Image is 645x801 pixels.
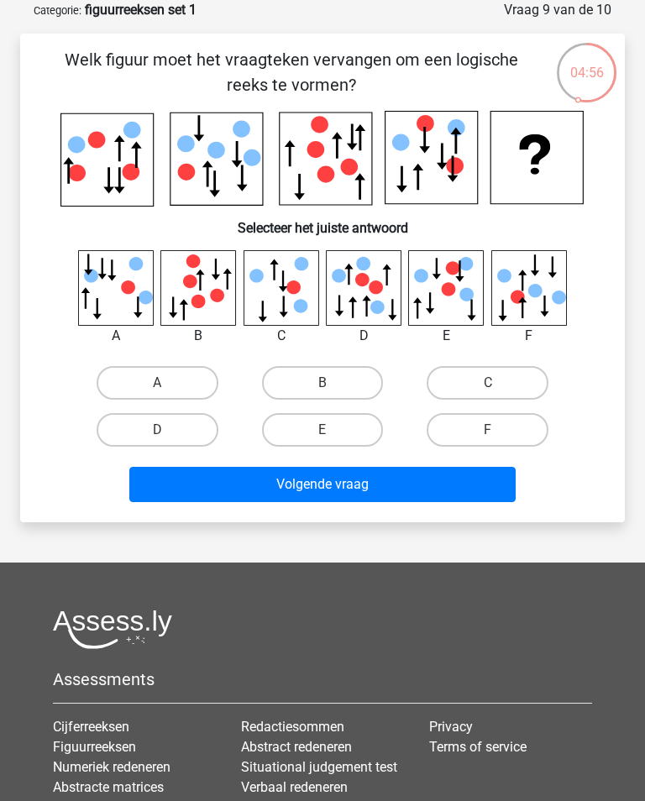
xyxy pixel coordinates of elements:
label: A [97,366,218,400]
a: Privacy [429,719,473,735]
a: Abstracte matrices [53,779,164,795]
div: B [148,326,249,346]
div: A [66,326,166,346]
div: 04:56 [555,41,618,83]
label: D [97,413,218,447]
label: F [427,413,548,447]
label: C [427,366,548,400]
div: F [479,326,579,346]
img: Assessly logo [53,610,172,649]
a: Terms of service [429,739,527,755]
div: D [313,326,414,346]
p: Welk figuur moet het vraagteken vervangen om een logische reeks te vormen? [47,47,535,97]
a: Verbaal redeneren [241,779,348,795]
strong: figuurreeksen set 1 [85,2,197,18]
small: Categorie: [34,4,81,17]
h5: Assessments [53,669,592,689]
div: C [231,326,332,346]
a: Cijferreeksen [53,719,129,735]
a: Numeriek redeneren [53,759,170,775]
button: Volgende vraag [129,467,515,502]
a: Redactiesommen [241,719,344,735]
a: Situational judgement test [241,759,397,775]
a: Figuurreeksen [53,739,136,755]
a: Abstract redeneren [241,739,352,755]
label: E [262,413,384,447]
h6: Selecteer het juiste antwoord [47,207,598,236]
label: B [262,366,384,400]
div: E [396,326,496,346]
